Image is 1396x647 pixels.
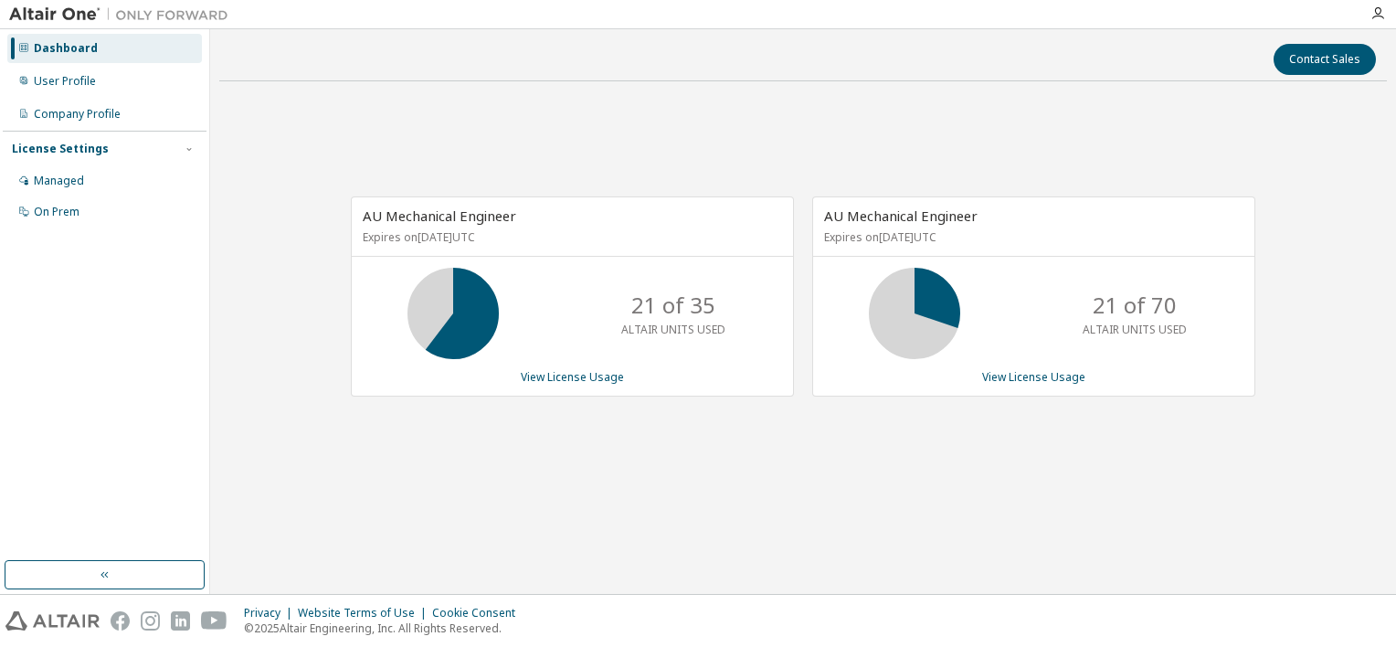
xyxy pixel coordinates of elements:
div: On Prem [34,205,79,219]
p: 21 of 35 [631,290,715,321]
div: Website Terms of Use [298,606,432,620]
p: 21 of 70 [1093,290,1177,321]
button: Contact Sales [1274,44,1376,75]
div: Company Profile [34,107,121,122]
span: AU Mechanical Engineer [824,207,978,225]
a: View License Usage [982,369,1085,385]
img: youtube.svg [201,611,227,631]
div: Managed [34,174,84,188]
img: Altair One [9,5,238,24]
p: ALTAIR UNITS USED [1083,322,1187,337]
span: AU Mechanical Engineer [363,207,516,225]
p: ALTAIR UNITS USED [621,322,725,337]
p: © 2025 Altair Engineering, Inc. All Rights Reserved. [244,620,526,636]
div: Cookie Consent [432,606,526,620]
div: Privacy [244,606,298,620]
img: instagram.svg [141,611,160,631]
div: License Settings [12,142,109,156]
div: Dashboard [34,41,98,56]
img: facebook.svg [111,611,130,631]
a: View License Usage [521,369,624,385]
img: linkedin.svg [171,611,190,631]
div: User Profile [34,74,96,89]
img: altair_logo.svg [5,611,100,631]
p: Expires on [DATE] UTC [824,229,1239,245]
p: Expires on [DATE] UTC [363,229,777,245]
